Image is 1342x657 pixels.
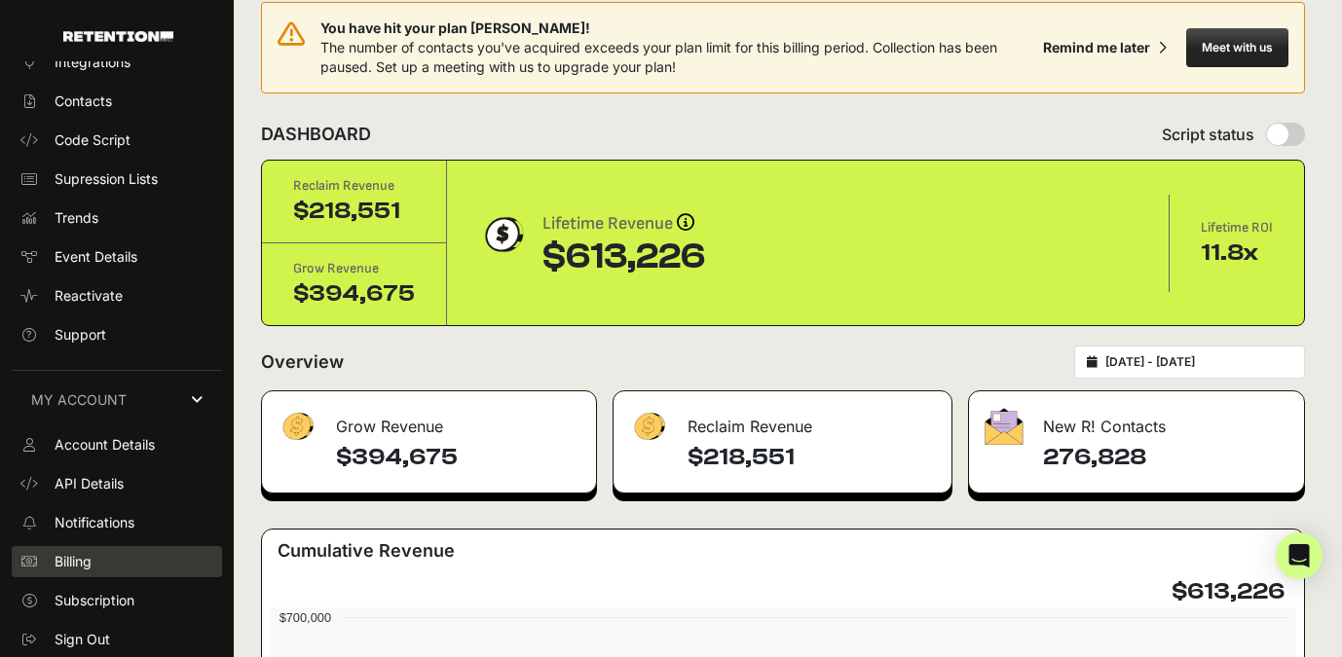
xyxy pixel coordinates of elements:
h2: Overview [261,348,344,376]
span: Script status [1162,123,1254,146]
text: $700,000 [280,610,331,625]
span: The number of contacts you've acquired exceeds your plan limit for this billing period. Collectio... [320,39,997,75]
div: Grow Revenue [262,391,596,450]
span: API Details [55,474,124,493]
a: Billing [12,546,222,577]
span: Reactivate [55,286,123,306]
span: Trends [55,208,98,228]
a: Event Details [12,241,222,273]
a: Code Script [12,125,222,156]
img: fa-envelope-19ae18322b30453b285274b1b8af3d052b27d846a4fbe8435d1a52b978f639a2.png [985,408,1024,445]
div: $218,551 [293,196,415,227]
div: Grow Revenue [293,259,415,278]
div: Lifetime ROI [1201,218,1273,237]
span: Account Details [55,435,155,455]
h4: $613,226 [1172,576,1285,607]
span: Supression Lists [55,169,158,189]
span: Subscription [55,591,134,610]
button: Meet with us [1186,28,1288,67]
div: Lifetime Revenue [542,210,705,237]
span: Code Script [55,130,130,150]
span: Integrations [55,53,130,72]
span: Support [55,325,106,345]
span: You have hit your plan [PERSON_NAME]! [320,18,1035,38]
a: Trends [12,202,222,234]
a: Integrations [12,47,222,78]
img: Retention.com [63,31,173,42]
button: Remind me later [1035,30,1174,65]
span: Sign Out [55,630,110,649]
span: Contacts [55,91,112,111]
img: fa-dollar-13500eef13a19c4ab2b9ed9ad552e47b0d9fc28b02b83b90ba0e00f96d6372e9.png [278,408,317,446]
a: Account Details [12,429,222,460]
a: API Details [12,468,222,499]
a: Supression Lists [12,164,222,195]
div: Remind me later [1043,38,1150,57]
a: Sign Out [12,624,222,655]
span: MY ACCOUNT [31,390,127,410]
div: $394,675 [293,278,415,310]
a: Notifications [12,507,222,538]
h4: $218,551 [688,442,935,473]
a: Subscription [12,585,222,616]
a: Support [12,319,222,350]
h3: Cumulative Revenue [278,537,455,565]
span: Event Details [55,247,137,267]
a: Reactivate [12,280,222,311]
h4: $394,675 [336,442,580,473]
img: dollar-coin-05c43ed7efb7bc0c12610022525b4bbbb207c7efeef5aecc26f025e68dcafac9.png [478,210,527,259]
div: 11.8x [1201,237,1273,269]
span: Notifications [55,513,134,532]
div: Reclaim Revenue [614,391,951,450]
div: Open Intercom Messenger [1276,532,1323,579]
div: Reclaim Revenue [293,176,415,196]
a: Contacts [12,86,222,117]
span: Billing [55,552,92,571]
a: MY ACCOUNT [12,370,222,429]
img: fa-dollar-13500eef13a19c4ab2b9ed9ad552e47b0d9fc28b02b83b90ba0e00f96d6372e9.png [629,408,668,446]
h2: DASHBOARD [261,121,371,148]
div: $613,226 [542,237,705,276]
div: New R! Contacts [969,391,1304,450]
h4: 276,828 [1043,442,1288,473]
